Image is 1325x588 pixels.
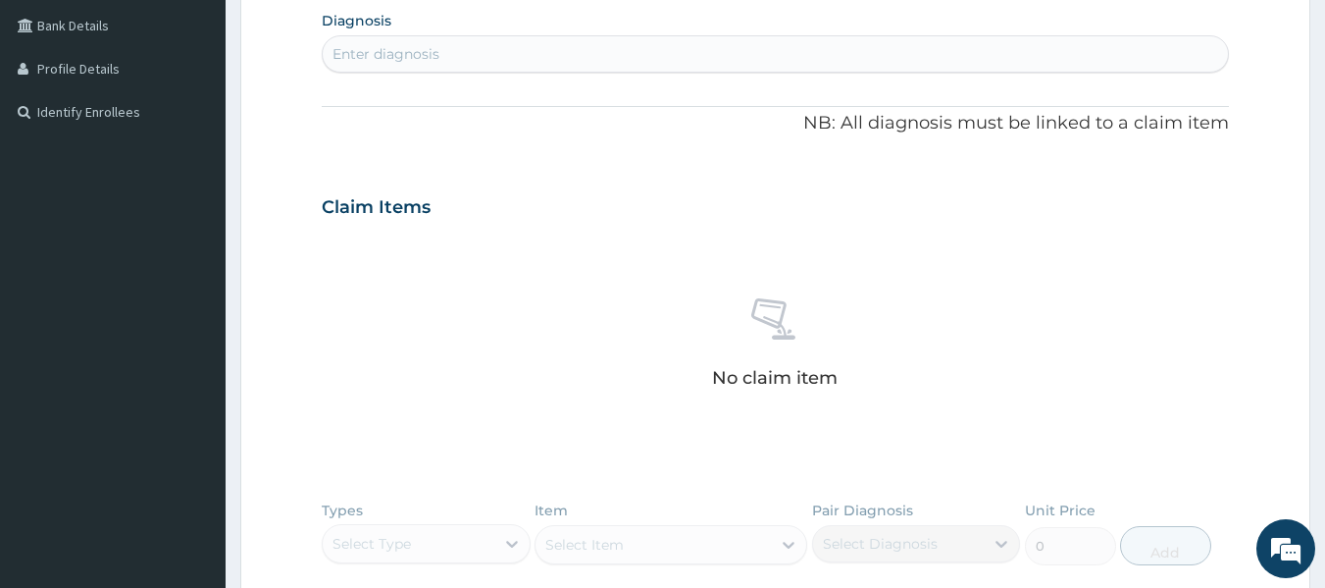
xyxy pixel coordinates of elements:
[322,197,431,219] h3: Claim Items
[712,368,838,388] p: No claim item
[322,10,369,57] div: Minimize live chat window
[114,172,271,370] span: We're online!
[10,385,374,454] textarea: Type your message and hit 'Enter'
[102,110,330,135] div: Chat with us now
[322,111,1230,136] p: NB: All diagnosis must be linked to a claim item
[332,44,439,64] div: Enter diagnosis
[322,11,391,30] label: Diagnosis
[36,98,79,147] img: d_794563401_company_1708531726252_794563401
